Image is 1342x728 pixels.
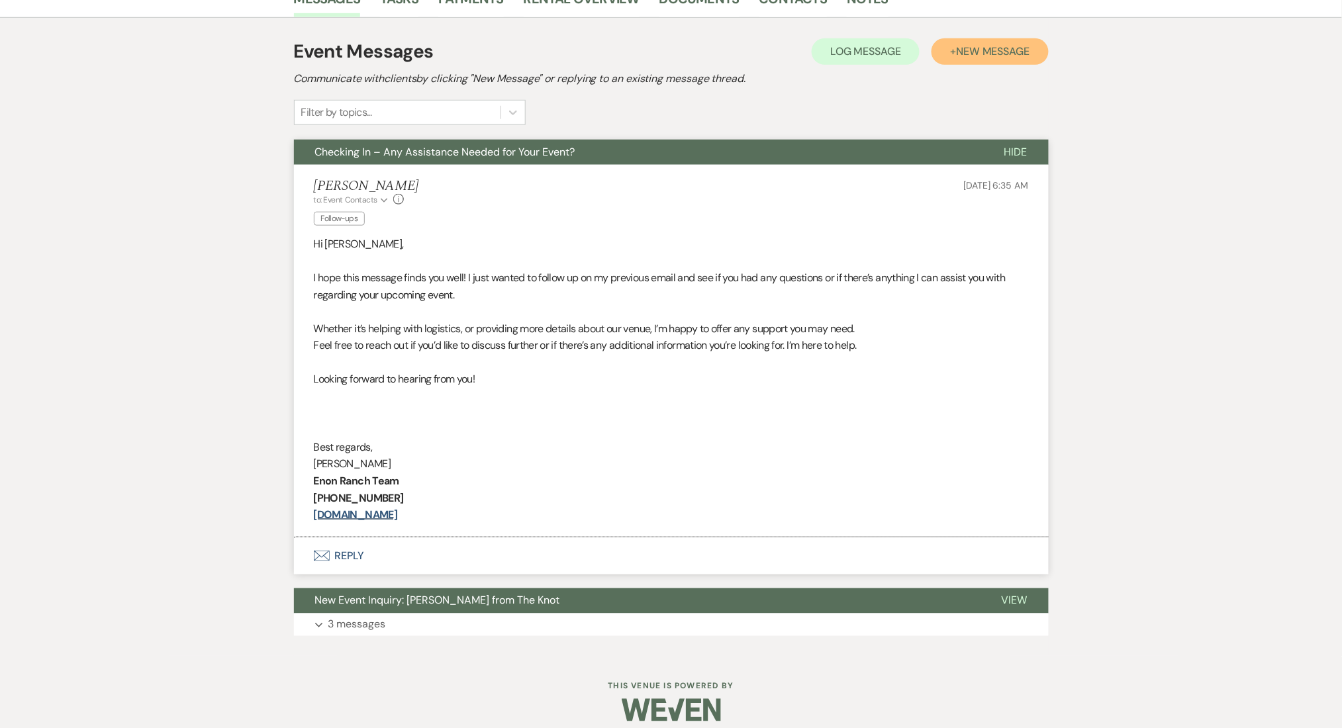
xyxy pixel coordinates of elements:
[1002,594,1028,608] span: View
[314,195,377,205] span: to: Event Contacts
[314,320,1029,338] p: Whether it’s helping with logistics, or providing more details about our venue, I’m happy to offe...
[294,614,1049,636] button: 3 messages
[294,38,434,66] h1: Event Messages
[314,194,390,206] button: to: Event Contacts
[315,145,575,159] span: Checking In – Any Assistance Needed for Your Event?
[294,588,981,614] button: New Event Inquiry: [PERSON_NAME] from The Knot
[314,371,1029,388] p: Looking forward to hearing from you!
[314,212,365,226] span: Follow-ups
[315,594,560,608] span: New Event Inquiry: [PERSON_NAME] from The Knot
[956,44,1030,58] span: New Message
[1004,145,1028,159] span: Hide
[314,491,404,505] strong: [PHONE_NUMBER]
[301,105,372,120] div: Filter by topics...
[983,140,1049,165] button: Hide
[314,455,1029,473] p: [PERSON_NAME]
[314,508,398,522] a: [DOMAIN_NAME]
[981,588,1049,614] button: View
[314,236,1029,253] p: Hi [PERSON_NAME],
[328,616,386,633] p: 3 messages
[314,178,419,195] h5: [PERSON_NAME]
[314,337,1029,354] p: Feel free to reach out if you’d like to discuss further or if there’s any additional information ...
[830,44,901,58] span: Log Message
[963,179,1028,191] span: [DATE] 6:35 AM
[314,269,1029,303] p: I hope this message finds you well! I just wanted to follow up on my previous email and see if yo...
[932,38,1048,65] button: +New Message
[294,71,1049,87] h2: Communicate with clients by clicking "New Message" or replying to an existing message thread.
[314,474,399,488] strong: Enon Ranch Team
[294,140,983,165] button: Checking In – Any Assistance Needed for Your Event?
[812,38,920,65] button: Log Message
[294,537,1049,574] button: Reply
[314,439,1029,456] p: Best regards,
